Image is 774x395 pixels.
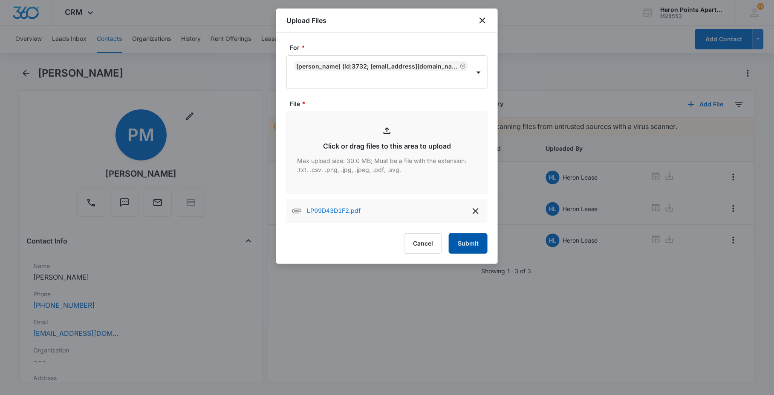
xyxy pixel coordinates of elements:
[469,204,482,218] button: delete
[458,63,466,69] div: Remove Paige Miller (ID:3732; paige.em12@gmail.com; 7853136933)
[307,206,361,216] p: LP99D43D1F2.pdf
[296,63,458,70] div: [PERSON_NAME] (ID:3732; [EMAIL_ADDRESS][DOMAIN_NAME]; 7853136933)
[477,15,488,26] button: close
[286,15,326,26] h1: Upload Files
[290,99,491,108] label: File
[290,43,491,52] label: For
[449,233,488,254] button: Submit
[404,233,442,254] button: Cancel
